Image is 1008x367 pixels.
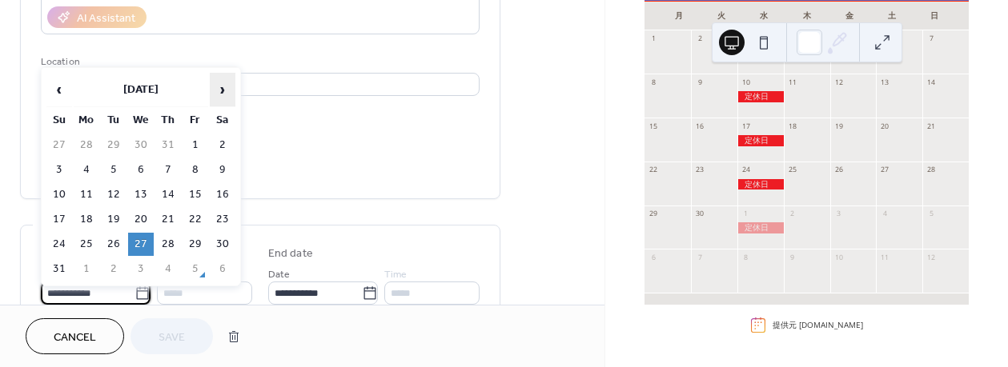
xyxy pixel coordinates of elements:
[155,134,181,157] td: 31
[741,166,751,175] div: 24
[701,2,743,30] div: 火
[128,208,154,231] td: 20
[741,253,751,262] div: 8
[183,233,208,256] td: 29
[128,257,154,281] td: 3
[695,253,705,262] div: 7
[737,222,784,233] div: 定休日
[155,257,181,281] td: 4
[741,78,751,87] div: 10
[799,319,863,330] a: [DOMAIN_NAME]
[833,122,843,131] div: 19
[833,78,843,87] div: 12
[737,179,784,189] div: 定休日
[26,318,124,354] button: Cancel
[101,183,127,206] td: 12
[128,134,154,157] td: 30
[183,109,208,132] th: Fr
[183,257,208,281] td: 5
[737,91,784,102] div: 定休日
[155,183,181,206] td: 14
[183,134,208,157] td: 1
[101,158,127,182] td: 5
[741,122,751,131] div: 17
[54,329,96,346] span: Cancel
[788,209,797,218] div: 2
[649,34,658,44] div: 1
[737,135,784,146] div: 定休日
[695,78,705,87] div: 9
[128,183,154,206] td: 13
[788,166,797,175] div: 25
[743,2,785,30] div: 水
[101,257,127,281] td: 2
[101,208,127,231] td: 19
[210,183,235,206] td: 16
[101,233,127,256] td: 26
[649,253,658,262] div: 6
[46,109,72,132] th: Su
[833,166,843,175] div: 26
[210,158,235,182] td: 9
[183,208,208,231] td: 22
[46,183,72,206] td: 10
[649,209,658,218] div: 29
[210,109,235,132] th: Sa
[74,109,99,132] th: Mo
[926,78,936,87] div: 14
[926,253,936,262] div: 12
[128,158,154,182] td: 6
[46,158,72,182] td: 3
[880,253,890,262] div: 11
[128,233,154,256] td: 27
[268,245,313,262] div: End date
[788,122,797,131] div: 18
[741,209,751,218] div: 1
[649,78,658,87] div: 8
[880,166,890,175] div: 27
[155,233,181,256] td: 28
[74,183,99,206] td: 11
[210,134,235,157] td: 2
[649,166,658,175] div: 22
[833,209,843,218] div: 3
[880,209,890,218] div: 4
[46,208,72,231] td: 17
[926,209,936,218] div: 5
[695,209,705,218] div: 30
[880,122,890,131] div: 20
[788,78,797,87] div: 11
[914,2,956,30] div: 日
[155,208,181,231] td: 21
[695,122,705,131] div: 16
[74,158,99,182] td: 4
[74,208,99,231] td: 18
[74,134,99,157] td: 28
[880,78,890,87] div: 13
[268,266,290,283] span: Date
[785,2,828,30] div: 木
[41,54,476,70] div: Location
[384,266,407,283] span: Time
[926,122,936,131] div: 21
[210,233,235,256] td: 30
[74,233,99,256] td: 25
[926,34,936,44] div: 7
[695,34,705,44] div: 2
[210,257,235,281] td: 6
[101,134,127,157] td: 29
[46,233,72,256] td: 24
[649,122,658,131] div: 15
[183,158,208,182] td: 8
[210,208,235,231] td: 23
[926,166,936,175] div: 28
[46,134,72,157] td: 27
[128,109,154,132] th: We
[773,319,863,331] div: 提供元
[46,257,72,281] td: 31
[155,109,181,132] th: Th
[101,109,127,132] th: Tu
[47,74,71,106] span: ‹
[871,2,914,30] div: 土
